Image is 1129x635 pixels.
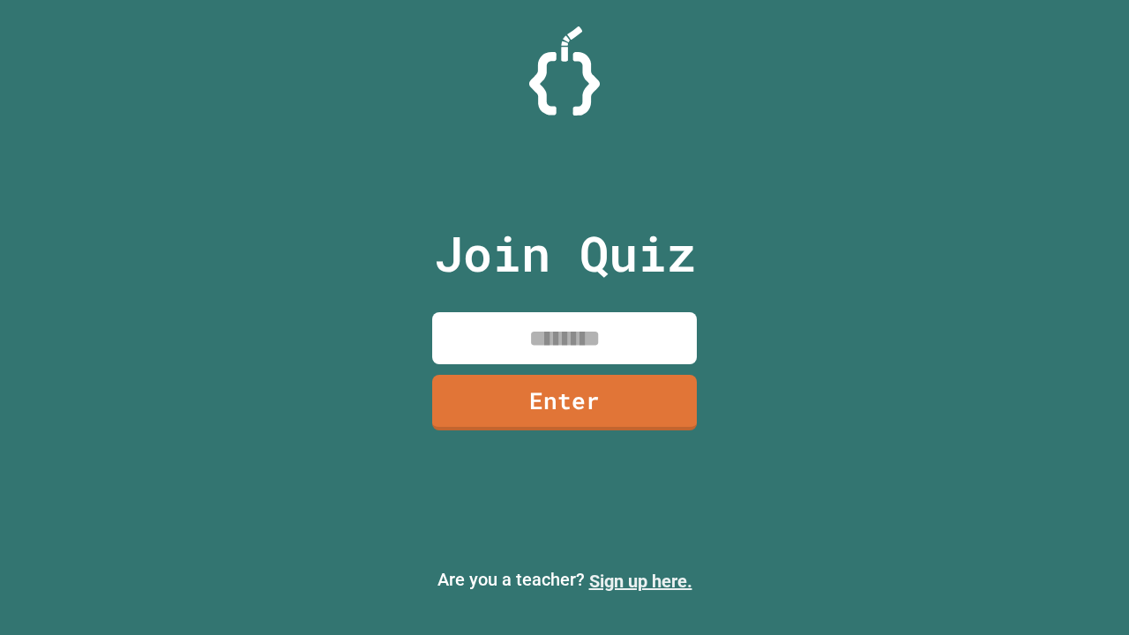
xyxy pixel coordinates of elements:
p: Are you a teacher? [14,566,1115,594]
a: Sign up here. [589,571,692,592]
iframe: chat widget [1055,564,1111,617]
a: Enter [432,375,697,430]
img: Logo.svg [529,26,600,116]
p: Join Quiz [434,217,696,290]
